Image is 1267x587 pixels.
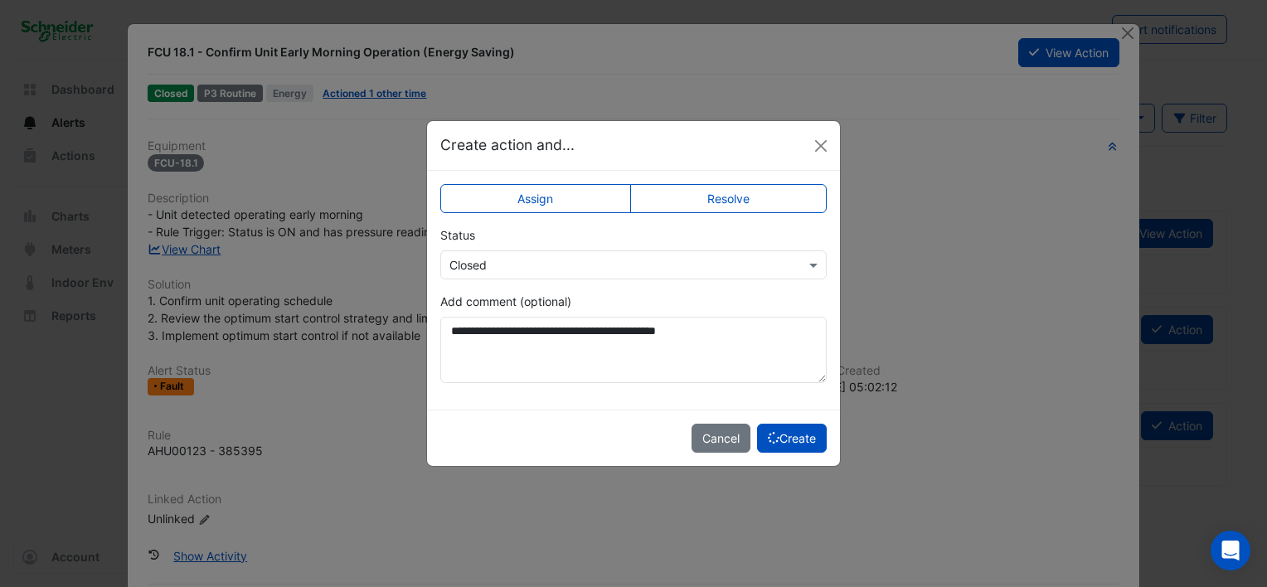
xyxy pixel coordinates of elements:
div: Open Intercom Messenger [1211,531,1250,570]
h5: Create action and... [440,134,575,156]
label: Status [440,226,475,244]
button: Close [808,133,833,158]
button: Cancel [692,424,750,453]
label: Assign [440,184,631,213]
label: Add comment (optional) [440,293,571,310]
button: Create [757,424,827,453]
label: Resolve [630,184,828,213]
